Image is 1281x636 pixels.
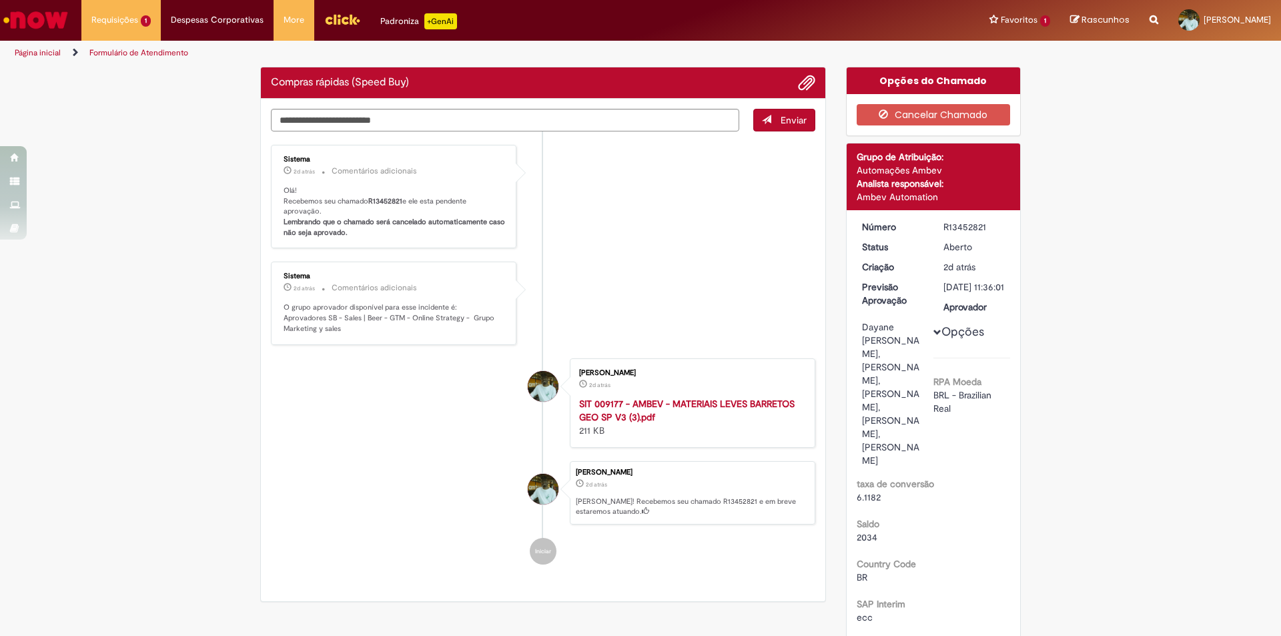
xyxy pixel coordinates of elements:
[579,369,801,377] div: [PERSON_NAME]
[1,7,70,33] img: ServiceNow
[1040,15,1050,27] span: 1
[576,468,808,476] div: [PERSON_NAME]
[857,518,879,530] b: Saldo
[852,240,934,254] dt: Status
[798,74,815,91] button: Adicionar anexos
[857,598,905,610] b: SAP Interim
[933,376,981,388] b: RPA Moeda
[943,240,1005,254] div: Aberto
[284,155,506,164] div: Sistema
[857,104,1011,125] button: Cancelar Chamado
[528,474,558,505] div: Gabriel Assis Soares de Carvalho
[1001,13,1037,27] span: Favoritos
[781,114,807,126] span: Enviar
[141,15,151,27] span: 1
[10,41,844,65] ul: Trilhas de página
[424,13,457,29] p: +GenAi
[89,47,188,58] a: Formulário de Atendimento
[380,13,457,29] div: Padroniza
[933,389,994,414] span: BRL - Brazilian Real
[943,261,975,273] time: 27/08/2025 14:36:01
[1204,14,1271,25] span: [PERSON_NAME]
[943,261,975,273] span: 2d atrás
[284,13,304,27] span: More
[1082,13,1130,26] span: Rascunhos
[857,478,934,490] b: taxa de conversão
[294,168,315,176] span: 2d atrás
[857,611,873,623] span: ecc
[284,186,506,238] p: Olá! Recebemos seu chamado e ele esta pendente aprovação.
[852,280,934,307] dt: Previsão Aprovação
[589,381,610,389] span: 2d atrás
[294,284,315,292] span: 2d atrás
[857,571,867,583] span: BR
[857,531,877,543] span: 2034
[862,320,924,467] div: Dayane [PERSON_NAME], [PERSON_NAME], [PERSON_NAME], [PERSON_NAME], [PERSON_NAME]
[171,13,264,27] span: Despesas Corporativas
[15,47,61,58] a: Página inicial
[579,397,801,437] div: 211 KB
[284,302,506,334] p: O grupo aprovador disponível para esse incidente é: Aprovadores SB - Sales | Beer - GTM - Online ...
[943,260,1005,274] div: 27/08/2025 14:36:01
[271,77,409,89] h2: Compras rápidas (Speed Buy) Histórico de tíquete
[753,109,815,131] button: Enviar
[332,166,417,177] small: Comentários adicionais
[271,109,739,131] textarea: Digite sua mensagem aqui...
[586,481,607,489] span: 2d atrás
[294,168,315,176] time: 27/08/2025 14:36:12
[857,150,1011,164] div: Grupo de Atribuição:
[857,558,916,570] b: Country Code
[579,398,795,423] a: SIT 009177 - AMBEV - MATERIAIS LEVES BARRETOS GEO SP V3 (3).pdf
[271,131,815,578] ul: Histórico de tíquete
[857,190,1011,204] div: Ambev Automation
[857,177,1011,190] div: Analista responsável:
[332,282,417,294] small: Comentários adicionais
[294,284,315,292] time: 27/08/2025 14:36:09
[847,67,1021,94] div: Opções do Chamado
[857,491,881,503] span: 6.1182
[933,300,1015,314] dt: Aprovador
[91,13,138,27] span: Requisições
[943,280,1005,294] div: [DATE] 11:36:01
[271,461,815,525] li: Gabriel Assis Soares de Carvalho
[284,272,506,280] div: Sistema
[1070,14,1130,27] a: Rascunhos
[857,164,1011,177] div: Automações Ambev
[589,381,610,389] time: 27/08/2025 14:35:49
[284,217,507,238] b: Lembrando que o chamado será cancelado automaticamente caso não seja aprovado.
[586,481,607,489] time: 27/08/2025 14:36:01
[852,260,934,274] dt: Criação
[943,220,1005,234] div: R13452821
[528,371,558,402] div: Gabriel Assis Soares de Carvalho
[576,497,808,517] p: [PERSON_NAME]! Recebemos seu chamado R13452821 e em breve estaremos atuando.
[368,196,402,206] b: R13452821
[852,220,934,234] dt: Número
[324,9,360,29] img: click_logo_yellow_360x200.png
